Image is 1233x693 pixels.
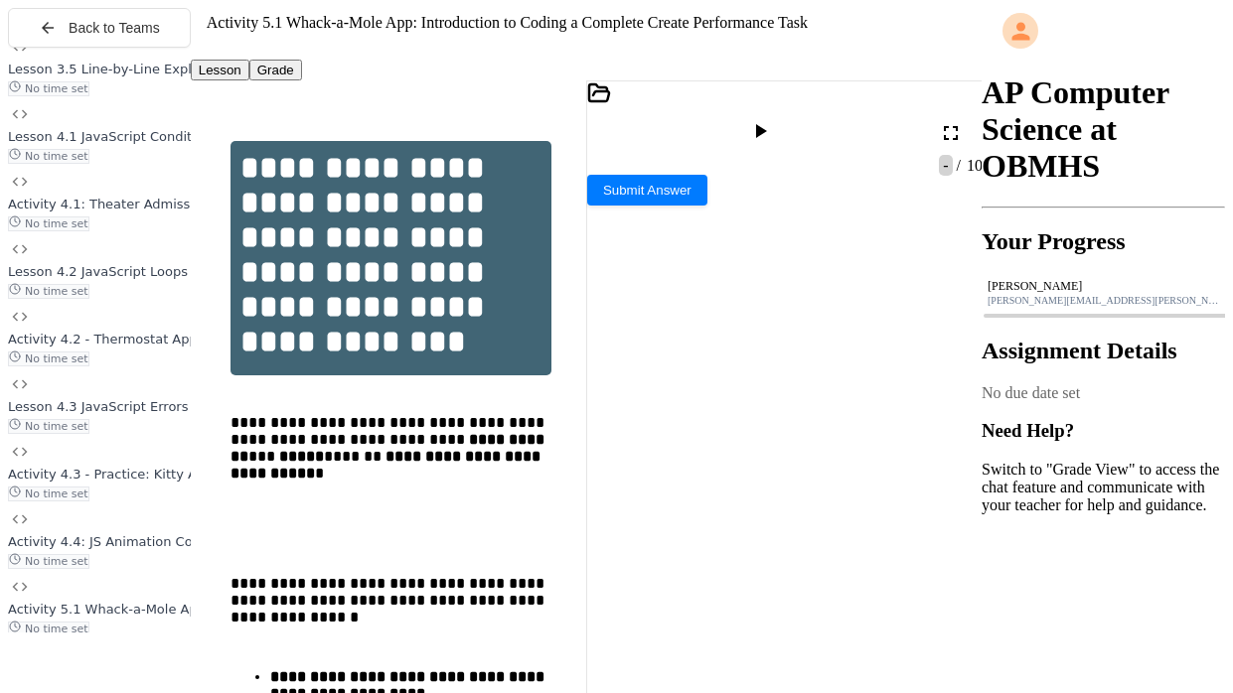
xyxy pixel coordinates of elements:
[982,420,1225,442] h3: Need Help?
[957,157,961,174] span: /
[982,461,1225,514] p: Switch to "Grade View" to access the chat feature and communicate with your teacher for help and ...
[963,157,983,174] span: 10
[988,295,1219,306] div: [PERSON_NAME][EMAIL_ADDRESS][PERSON_NAME][DOMAIN_NAME]
[8,486,89,501] span: No time set
[982,74,1225,185] h1: AP Computer Science at OBMHS
[8,399,188,414] span: Lesson 4.3 JavaScript Errors
[207,14,808,31] span: Activity 5.1 Whack-a-Mole App: Introduction to Coding a Complete Create Performance Task
[8,467,213,482] span: Activity 4.3 - Practice: Kitty App
[8,332,420,346] span: Activity 4.2 - Thermostat App Create Variables and Conditionals
[982,8,1225,54] div: My Account
[8,284,89,299] span: No time set
[603,183,692,198] span: Submit Answer
[988,279,1219,294] div: [PERSON_NAME]
[8,534,276,549] span: Activity 4.4: JS Animation Coding Practice
[8,197,239,211] span: Activity 4.1: Theater Admission App
[69,20,160,36] span: Back to Teams
[982,338,1225,364] h2: Assignment Details
[8,62,440,76] span: Lesson 3.5 Line-by-Line Explanation of Animation Virtual Aquarium
[8,81,89,96] span: No time set
[8,554,89,569] span: No time set
[982,228,1225,255] h2: Your Progress
[8,129,302,144] span: Lesson 4.1 JavaScript Conditional Statements
[8,264,256,279] span: Lesson 4.2 JavaScript Loops (Iteration)
[939,155,952,176] span: -
[191,60,249,80] button: Lesson
[249,60,302,80] button: Grade
[8,351,89,366] span: No time set
[8,149,89,164] span: No time set
[587,175,707,206] button: Submit Answer
[8,8,191,48] button: Back to Teams
[8,419,89,434] span: No time set
[982,384,1225,402] div: No due date set
[8,602,602,617] span: Activity 5.1 Whack-a-Mole App: Introduction to Coding a Complete Create Performance Task
[8,216,89,231] span: No time set
[8,622,89,636] span: No time set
